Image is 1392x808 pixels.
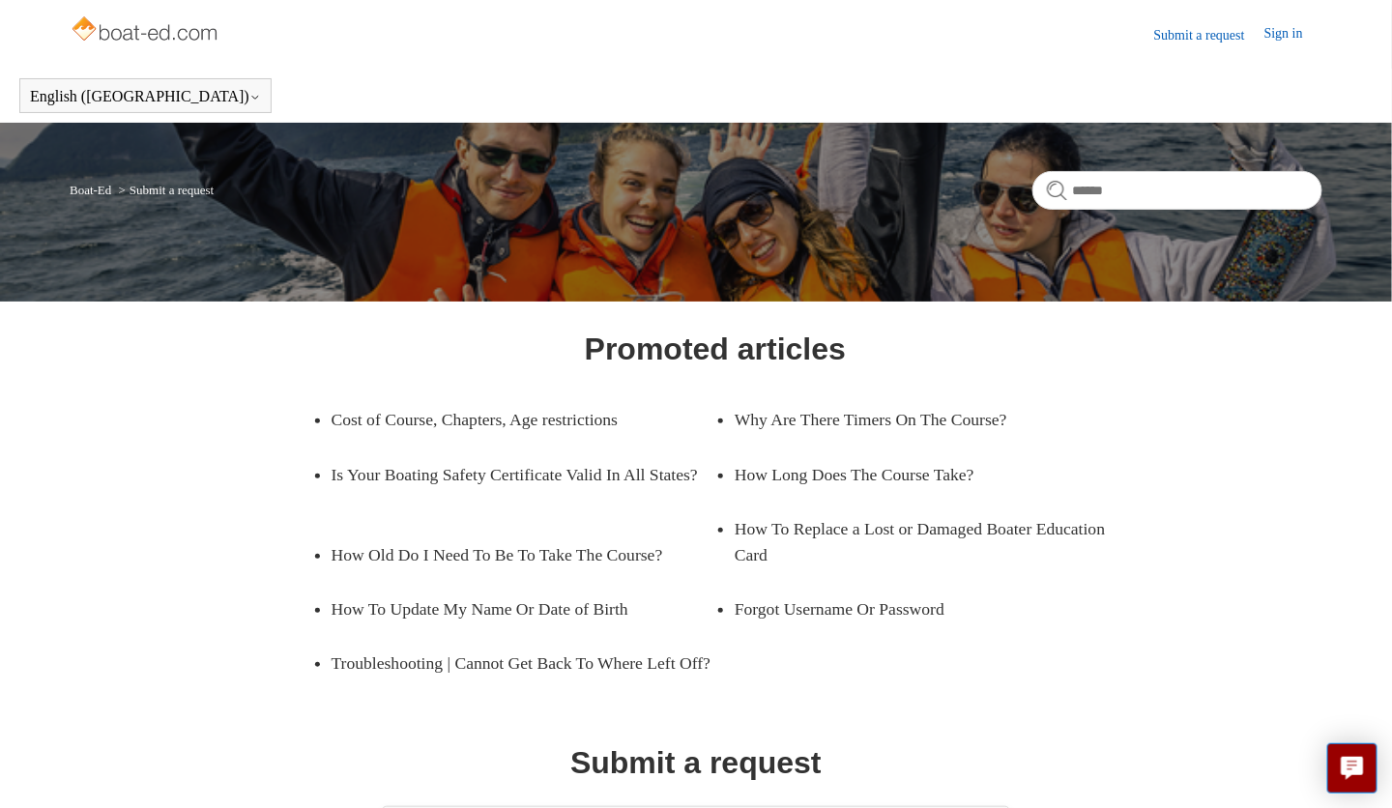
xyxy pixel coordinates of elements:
h1: Promoted articles [585,326,846,372]
a: How Long Does The Course Take? [735,447,1089,502]
a: Is Your Boating Safety Certificate Valid In All States? [332,447,715,502]
a: Why Are There Timers On The Course? [735,392,1089,447]
li: Submit a request [115,183,215,197]
h1: Submit a request [570,739,822,786]
li: Boat-Ed [70,183,115,197]
a: How To Replace a Lost or Damaged Boater Education Card [735,502,1118,582]
a: How Old Do I Need To Be To Take The Course? [332,528,686,582]
a: Sign in [1264,23,1322,46]
a: Forgot Username Or Password [735,582,1089,636]
a: Boat-Ed [70,183,111,197]
button: Live chat [1327,743,1377,794]
img: Boat-Ed Help Center home page [70,12,223,50]
a: Troubleshooting | Cannot Get Back To Where Left Off? [332,636,715,690]
a: How To Update My Name Or Date of Birth [332,582,686,636]
button: English ([GEOGRAPHIC_DATA]) [30,88,261,105]
input: Search [1032,171,1322,210]
a: Submit a request [1154,25,1264,45]
a: Cost of Course, Chapters, Age restrictions [332,392,686,447]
